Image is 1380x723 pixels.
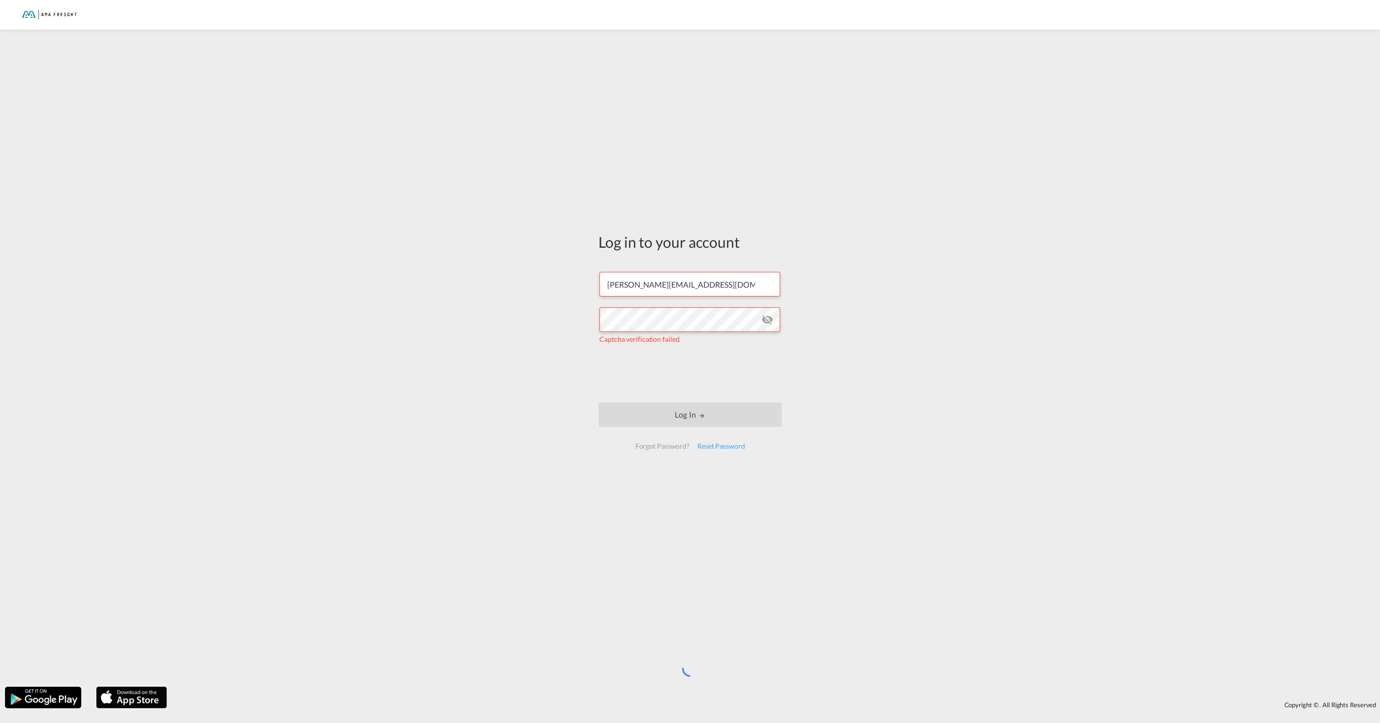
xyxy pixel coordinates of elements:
div: Copyright © . All Rights Reserved [172,696,1380,713]
div: Log in to your account [598,231,782,252]
iframe: reCAPTCHA [615,354,765,393]
img: google.png [4,686,82,709]
img: f843cad07f0a11efa29f0335918cc2fb.png [15,4,81,26]
md-icon: icon-eye-off [761,314,773,326]
span: Captcha verification failed. [599,335,681,343]
div: Reset Password [693,437,749,455]
input: Enter email/phone number [599,272,780,296]
img: apple.png [95,686,168,709]
button: LOGIN [598,402,782,427]
div: Forgot Password? [631,437,693,455]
